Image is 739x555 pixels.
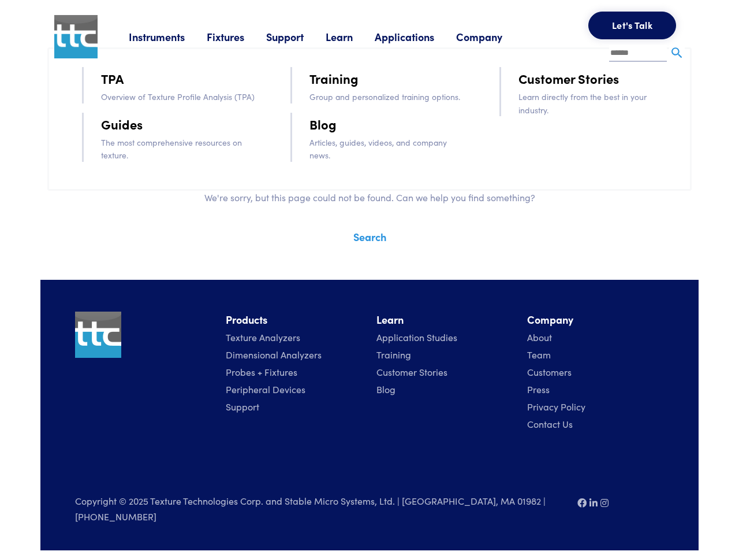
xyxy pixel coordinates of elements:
button: Let's Talk [588,12,676,39]
a: Applications [375,29,456,44]
a: Guides [101,114,143,134]
a: Search [353,230,386,244]
a: Dimensional Analyzers [226,348,322,361]
img: ttc_logo_1x1_v1.0.png [75,312,121,358]
a: Texture Analyzers [226,331,300,343]
a: Peripheral Devices [226,383,305,395]
a: Instruments [129,29,207,44]
p: The most comprehensive resources on texture. [101,136,258,162]
a: Support [226,400,259,413]
a: Press [527,383,550,395]
a: Application Studies [376,331,457,343]
a: [PHONE_NUMBER] [75,510,156,523]
p: Articles, guides, videos, and company news. [309,136,466,162]
a: Blog [376,383,395,395]
p: We're sorry, but this page could not be found. Can we help you find something? [47,190,692,205]
a: Blog [309,114,337,134]
a: Training [376,348,411,361]
a: Privacy Policy [527,400,585,413]
a: Team [527,348,551,361]
a: Training [309,68,359,88]
li: Company [527,312,664,328]
p: Learn directly from the best in your industry. [518,90,675,116]
a: Fixtures [207,29,266,44]
li: Learn [376,312,513,328]
a: Customer Stories [376,365,447,378]
a: Customers [527,365,572,378]
a: Customer Stories [518,68,619,88]
a: Contact Us [527,417,573,430]
a: Learn [326,29,375,44]
li: Products [226,312,363,328]
a: Support [266,29,326,44]
p: Group and personalized training options. [309,90,466,103]
p: Copyright © 2025 Texture Technologies Corp. and Stable Micro Systems, Ltd. | [GEOGRAPHIC_DATA], M... [75,494,563,524]
a: Probes + Fixtures [226,365,297,378]
img: ttc_logo_1x1_v1.0.png [54,15,98,58]
a: TPA [101,68,124,88]
a: About [527,331,552,343]
a: Company [456,29,524,44]
p: Overview of Texture Profile Analysis (TPA) [101,90,258,103]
